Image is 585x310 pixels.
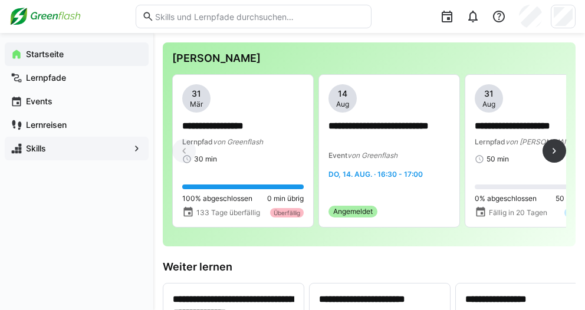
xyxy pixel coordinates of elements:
[270,208,304,217] div: Überfällig
[328,170,423,179] span: Do, 14. Aug. · 16:30 - 17:00
[338,88,347,100] span: 14
[484,88,494,100] span: 31
[182,137,213,146] span: Lernpfad
[154,11,365,22] input: Skills und Lernpfade durchsuchen…
[347,151,397,160] span: von Greenflash
[190,100,203,109] span: Mär
[163,260,576,273] h3: Weiter lernen
[182,194,252,203] span: 100% abgeschlossen
[192,88,201,100] span: 31
[213,137,263,146] span: von Greenflash
[475,194,537,203] span: 0% abgeschlossen
[487,154,509,164] span: 50 min
[196,208,260,217] span: 133 Tage überfällig
[328,151,347,160] span: Event
[505,137,577,146] span: von [PERSON_NAME]
[482,100,495,109] span: Aug
[267,194,304,203] span: 0 min übrig
[333,207,373,216] span: Angemeldet
[336,100,349,109] span: Aug
[194,154,217,164] span: 30 min
[475,137,505,146] span: Lernpfad
[172,52,566,65] h3: [PERSON_NAME]
[489,208,547,217] span: Fällig in 20 Tagen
